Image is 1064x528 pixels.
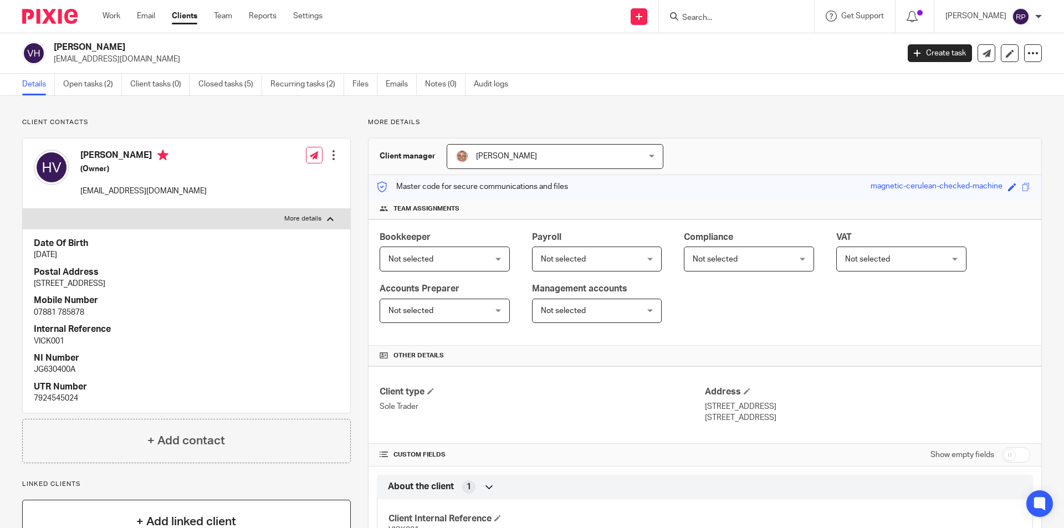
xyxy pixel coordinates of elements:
span: Bookkeeper [380,233,431,242]
p: Sole Trader [380,401,705,412]
span: Team assignments [393,204,459,213]
h4: UTR Number [34,381,339,393]
p: [PERSON_NAME] [945,11,1006,22]
p: Linked clients [22,480,351,489]
p: [DATE] [34,249,339,260]
img: svg%3E [22,42,45,65]
a: Notes (0) [425,74,465,95]
h4: Postal Address [34,266,339,278]
div: magnetic-cerulean-checked-machine [871,181,1002,193]
p: [STREET_ADDRESS] [34,278,339,289]
span: Not selected [541,255,586,263]
a: Client tasks (0) [130,74,190,95]
h4: Mobile Number [34,295,339,306]
span: Not selected [388,255,433,263]
h4: Date Of Birth [34,238,339,249]
p: Master code for secure communications and files [377,181,568,192]
a: Details [22,74,55,95]
i: Primary [157,150,168,161]
p: VICK001 [34,336,339,347]
a: Recurring tasks (2) [270,74,344,95]
p: [STREET_ADDRESS] [705,412,1030,423]
span: Get Support [841,12,884,20]
a: Clients [172,11,197,22]
h4: CUSTOM FIELDS [380,450,705,459]
span: Not selected [845,255,890,263]
p: More details [284,214,321,223]
span: About the client [388,481,454,493]
a: Settings [293,11,323,22]
span: 1 [467,481,471,493]
p: [EMAIL_ADDRESS][DOMAIN_NAME] [80,186,207,197]
span: Compliance [684,233,733,242]
h4: Client Internal Reference [388,513,705,525]
input: Search [681,13,781,23]
a: Create task [908,44,972,62]
h4: [PERSON_NAME] [80,150,207,163]
span: [PERSON_NAME] [476,152,537,160]
h4: Client type [380,386,705,398]
a: Work [103,11,120,22]
span: Not selected [388,307,433,315]
h4: Address [705,386,1030,398]
p: 07881 785878 [34,307,339,318]
h4: NI Number [34,352,339,364]
img: svg%3E [1012,8,1030,25]
img: SJ.jpg [456,150,469,163]
a: Emails [386,74,417,95]
span: Not selected [541,307,586,315]
h4: Internal Reference [34,324,339,335]
a: Audit logs [474,74,516,95]
p: Client contacts [22,118,351,127]
p: More details [368,118,1042,127]
img: svg%3E [34,150,69,185]
h3: Client manager [380,151,436,162]
h5: (Owner) [80,163,207,175]
a: Email [137,11,155,22]
a: Team [214,11,232,22]
p: 7924545024 [34,393,339,404]
span: Management accounts [532,284,627,293]
img: Pixie [22,9,78,24]
p: [EMAIL_ADDRESS][DOMAIN_NAME] [54,54,891,65]
a: Closed tasks (5) [198,74,262,95]
span: VAT [836,233,852,242]
span: Accounts Preparer [380,284,459,293]
a: Open tasks (2) [63,74,122,95]
span: Not selected [693,255,738,263]
p: [STREET_ADDRESS] [705,401,1030,412]
p: JG630400A [34,364,339,375]
h4: + Add contact [147,432,225,449]
h2: [PERSON_NAME] [54,42,724,53]
span: Payroll [532,233,561,242]
a: Reports [249,11,277,22]
a: Files [352,74,377,95]
span: Other details [393,351,444,360]
label: Show empty fields [930,449,994,460]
